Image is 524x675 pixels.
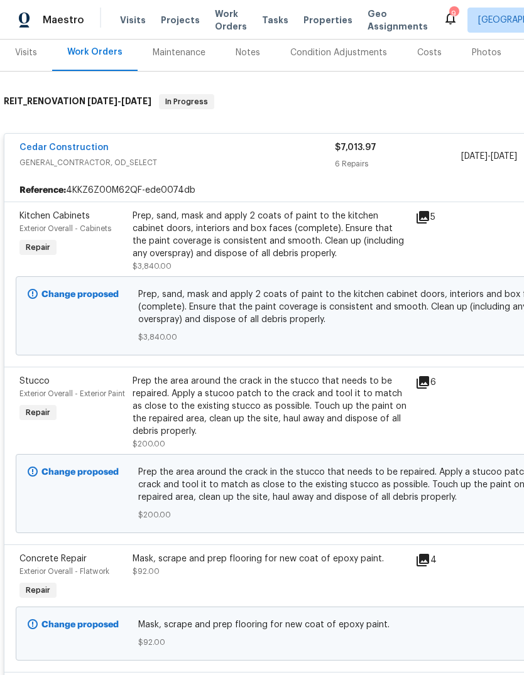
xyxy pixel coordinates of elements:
[67,46,123,58] div: Work Orders
[19,554,87,563] span: Concrete Repair
[160,95,213,108] span: In Progress
[41,620,119,629] b: Change proposed
[43,14,84,26] span: Maestro
[19,156,335,169] span: GENERAL_CONTRACTOR, OD_SELECT
[303,14,352,26] span: Properties
[262,16,288,24] span: Tasks
[41,468,119,477] b: Change proposed
[41,290,119,299] b: Change proposed
[236,46,260,59] div: Notes
[449,8,458,20] div: 9
[19,184,66,197] b: Reference:
[19,212,90,220] span: Kitchen Cabinets
[19,568,109,575] span: Exterior Overall - Flatwork
[133,210,408,260] div: Prep, sand, mask and apply 2 coats of paint to the kitchen cabinet doors, interiors and box faces...
[121,97,151,105] span: [DATE]
[21,584,55,597] span: Repair
[153,46,205,59] div: Maintenance
[87,97,117,105] span: [DATE]
[19,390,125,397] span: Exterior Overall - Exterior Paint
[335,158,461,170] div: 6 Repairs
[415,210,464,225] div: 5
[4,94,151,109] h6: REIT_RENOVATION
[417,46,442,59] div: Costs
[368,8,428,33] span: Geo Assignments
[472,46,501,59] div: Photos
[461,152,488,161] span: [DATE]
[290,46,387,59] div: Condition Adjustments
[15,46,37,59] div: Visits
[120,14,146,26] span: Visits
[161,14,200,26] span: Projects
[415,375,464,390] div: 6
[491,152,517,161] span: [DATE]
[415,553,464,568] div: 4
[87,97,151,105] span: -
[19,143,109,152] a: Cedar Construction
[21,406,55,419] span: Repair
[335,143,376,152] span: $7,013.97
[19,225,111,232] span: Exterior Overall - Cabinets
[133,262,172,270] span: $3,840.00
[133,440,165,448] span: $200.00
[133,568,160,575] span: $92.00
[133,375,408,438] div: Prep the area around the crack in the stucco that needs to be repaired. Apply a stucoo patch to t...
[21,241,55,254] span: Repair
[133,553,408,565] div: Mask, scrape and prep flooring for new coat of epoxy paint.
[461,150,517,163] span: -
[19,377,50,386] span: Stucco
[215,8,247,33] span: Work Orders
